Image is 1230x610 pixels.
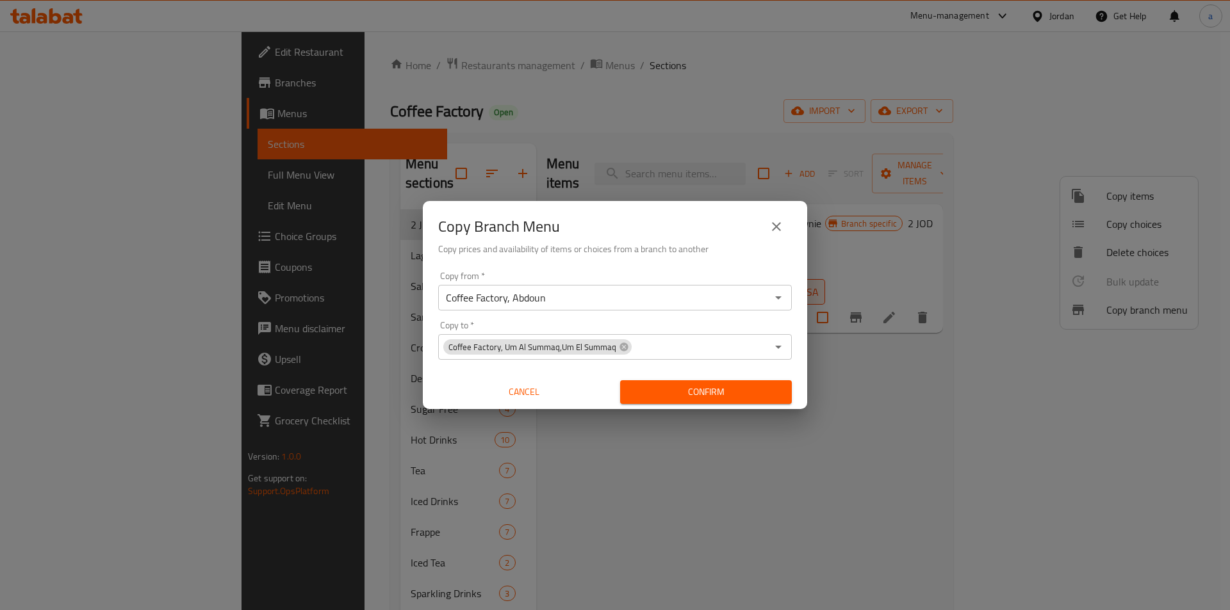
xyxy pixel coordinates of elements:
span: Cancel [443,384,605,400]
button: close [761,211,792,242]
button: Confirm [620,380,792,404]
h2: Copy Branch Menu [438,216,560,237]
h6: Copy prices and availability of items or choices from a branch to another [438,242,792,256]
button: Open [769,289,787,307]
button: Cancel [438,380,610,404]
span: Confirm [630,384,782,400]
div: Coffee Factory, Um Al Summaq,Um El Summaq [443,339,632,355]
span: Coffee Factory, Um Al Summaq,Um El Summaq [443,341,621,353]
button: Open [769,338,787,356]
